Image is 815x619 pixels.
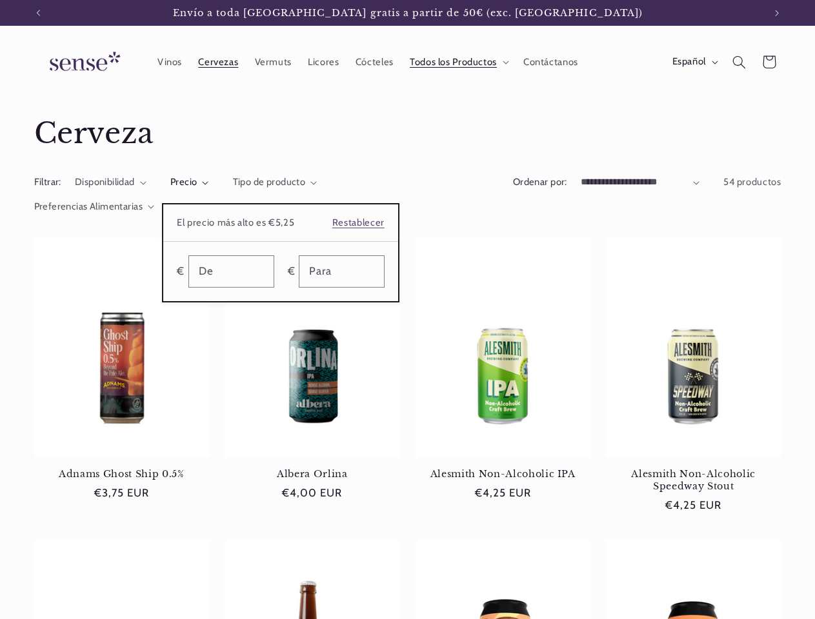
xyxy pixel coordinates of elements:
span: Español [672,55,706,69]
a: Contáctanos [515,48,586,76]
a: Cervezas [190,48,247,76]
a: Cócteles [347,48,401,76]
a: Vermuts [247,48,300,76]
summary: Todos los Productos [401,48,515,76]
a: Sense [29,39,136,86]
button: Español [664,49,724,75]
a: Licores [300,48,348,76]
summary: Precio [170,175,209,190]
span: Envío a toda [GEOGRAPHIC_DATA] gratis a partir de 50€ (exc. [GEOGRAPHIC_DATA]) [173,7,643,19]
span: El precio más alto es €5,25 [177,215,294,231]
a: Vinos [149,48,190,76]
span: Vermuts [255,56,292,68]
span: € [288,262,296,281]
span: Vinos [157,56,182,68]
span: Contáctanos [523,56,578,68]
span: Licores [308,56,339,68]
img: Sense [34,44,131,81]
span: Todos los Productos [410,56,497,68]
span: Cervezas [198,56,238,68]
a: Restablecer [332,215,385,231]
span: Cócteles [356,56,394,68]
summary: Búsqueda [724,47,754,77]
span: € [177,262,185,281]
